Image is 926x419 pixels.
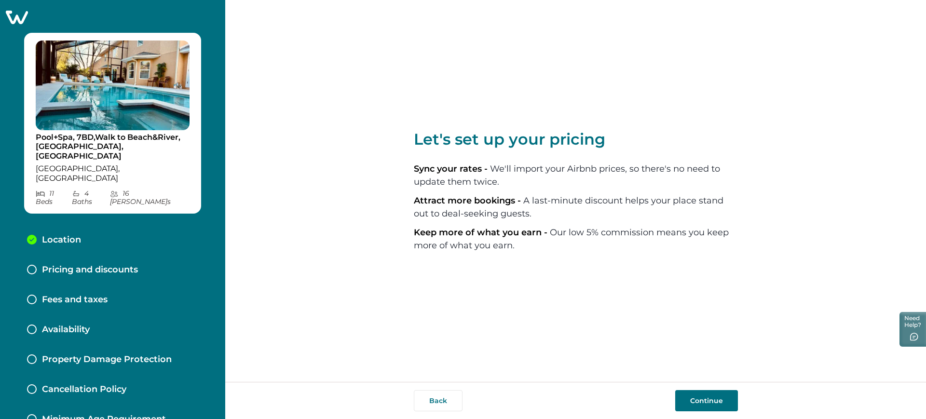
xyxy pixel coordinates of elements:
[414,195,523,206] span: Attract more bookings -
[42,324,90,335] p: Availability
[414,130,738,149] p: Let's set up your pricing
[42,265,138,275] p: Pricing and discounts
[414,227,550,238] span: Keep more of what you earn -
[414,162,738,189] li: We'll import your Airbnb prices, so there's no need to update them twice.
[36,41,190,130] img: propertyImage_Pool+Spa, 7BD,Walk to Beach&River, Kayaks, Putput
[42,384,126,395] p: Cancellation Policy
[42,354,172,365] p: Property Damage Protection
[414,163,490,174] span: Sync your rates -
[36,189,72,206] p: 11 Bed s
[36,133,190,161] p: Pool+Spa, 7BD,Walk to Beach&River, [GEOGRAPHIC_DATA], [GEOGRAPHIC_DATA]
[72,189,109,206] p: 4 Bath s
[414,226,738,252] li: Our low 5% commission means you keep more of what you earn.
[36,164,190,183] p: [GEOGRAPHIC_DATA], [GEOGRAPHIC_DATA]
[675,390,738,411] button: Continue
[42,235,81,245] p: Location
[414,390,463,411] button: Back
[110,189,190,206] p: 16 [PERSON_NAME] s
[414,194,738,220] li: A last-minute discount helps your place stand out to deal-seeking guests.
[42,295,108,305] p: Fees and taxes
